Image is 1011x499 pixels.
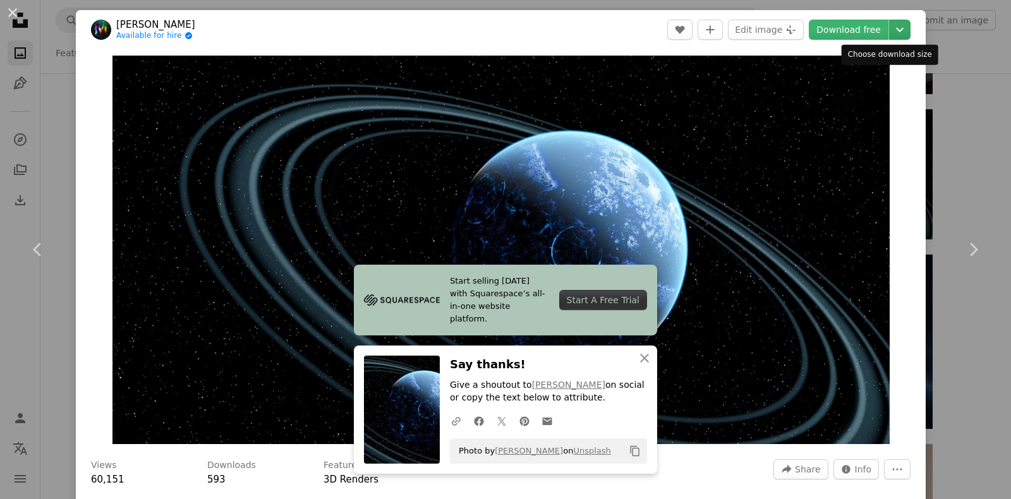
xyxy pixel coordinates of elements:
a: Share on Twitter [490,408,513,433]
button: Edit image [728,20,804,40]
img: Go to Marek Pavlík's profile [91,20,111,40]
span: Photo by on [452,441,611,461]
button: Like [667,20,693,40]
button: Add to Collection [698,20,723,40]
button: Share this image [773,459,828,479]
h3: Views [91,459,117,472]
img: Blue planet with rings in outer space [112,56,890,444]
a: 3D Renders [324,474,378,485]
a: Start selling [DATE] with Squarespace’s all-in-one website platform.Start A Free Trial [354,265,657,335]
button: More Actions [884,459,911,479]
div: Choose download size [842,45,938,65]
h3: Downloads [207,459,256,472]
a: Download free [809,20,888,40]
div: Start A Free Trial [559,290,647,310]
img: file-1705255347840-230a6ab5bca9image [364,291,440,310]
a: Share over email [536,408,559,433]
span: Share [795,460,820,479]
a: Unsplash [573,446,610,455]
a: Available for hire [116,31,195,41]
a: [PERSON_NAME] [116,18,195,31]
span: 60,151 [91,474,124,485]
h3: Featured in [324,459,373,472]
a: [PERSON_NAME] [532,380,605,390]
a: Share on Pinterest [513,408,536,433]
button: Copy to clipboard [624,440,646,462]
span: 593 [207,474,226,485]
button: Zoom in on this image [112,56,890,444]
span: Info [855,460,872,479]
p: Give a shoutout to on social or copy the text below to attribute. [450,379,647,404]
a: Next [935,189,1011,310]
span: Start selling [DATE] with Squarespace’s all-in-one website platform. [450,275,549,325]
h3: Say thanks! [450,356,647,374]
a: Share on Facebook [468,408,490,433]
button: Stats about this image [833,459,880,479]
button: Choose download size [889,20,911,40]
a: [PERSON_NAME] [495,446,563,455]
